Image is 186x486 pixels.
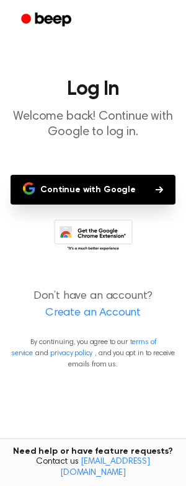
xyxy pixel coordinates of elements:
[12,305,174,322] a: Create an Account
[11,175,175,205] button: Continue with Google
[12,8,82,32] a: Beep
[10,109,176,140] p: Welcome back! Continue with Google to log in.
[10,288,176,322] p: Don’t have an account?
[10,79,176,99] h1: Log In
[50,350,92,357] a: privacy policy
[10,337,176,370] p: By continuing, you agree to our and , and you opt in to receive emails from us.
[60,457,150,477] a: [EMAIL_ADDRESS][DOMAIN_NAME]
[7,457,179,479] span: Contact us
